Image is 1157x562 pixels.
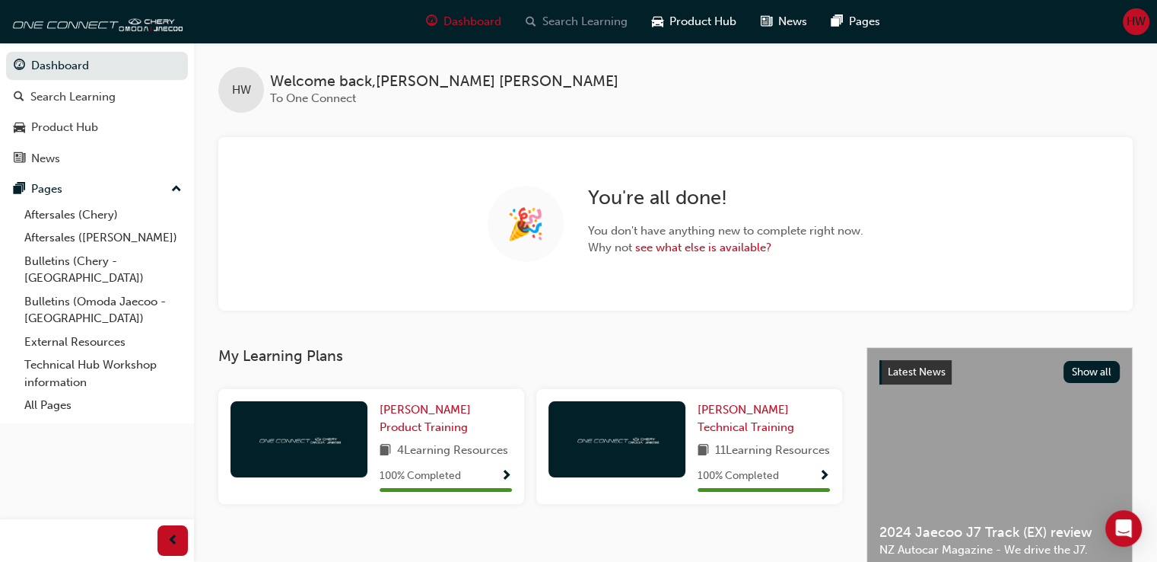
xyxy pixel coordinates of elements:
[14,152,25,166] span: news-icon
[698,403,794,434] span: [PERSON_NAME] Technical Training
[380,401,512,436] a: [PERSON_NAME] Product Training
[6,83,188,111] a: Search Learning
[6,175,188,203] button: Pages
[669,13,736,30] span: Product Hub
[380,403,471,434] span: [PERSON_NAME] Product Training
[6,113,188,142] a: Product Hub
[879,360,1120,385] a: Latest NewsShow all
[31,150,60,168] div: News
[1105,510,1142,547] div: Open Intercom Messenger
[443,13,501,30] span: Dashboard
[640,6,749,37] a: car-iconProduct Hub
[270,91,356,105] span: To One Connect
[31,119,98,136] div: Product Hub
[30,88,116,106] div: Search Learning
[18,290,188,330] a: Bulletins (Omoda Jaecoo - [GEOGRAPHIC_DATA])
[426,12,437,31] span: guage-icon
[652,12,663,31] span: car-icon
[18,226,188,250] a: Aftersales ([PERSON_NAME])
[819,6,892,37] a: pages-iconPages
[831,12,843,31] span: pages-icon
[18,250,188,290] a: Bulletins (Chery - [GEOGRAPHIC_DATA])
[818,470,830,484] span: Show Progress
[588,239,863,257] span: Why not
[171,180,182,200] span: up-icon
[257,432,341,446] img: oneconnect
[879,541,1120,559] span: NZ Autocar Magazine - We drive the J7.
[588,186,863,210] h2: You're all done!
[888,366,946,378] span: Latest News
[1063,361,1120,383] button: Show all
[14,183,25,196] span: pages-icon
[513,6,640,37] a: search-iconSearch Learning
[18,330,188,354] a: External Resources
[18,203,188,227] a: Aftersales (Chery)
[501,470,512,484] span: Show Progress
[218,347,842,365] h3: My Learning Plans
[818,467,830,486] button: Show Progress
[380,442,391,461] span: book-icon
[575,432,659,446] img: oneconnect
[14,59,25,73] span: guage-icon
[879,524,1120,541] span: 2024 Jaecoo J7 Track (EX) review
[397,442,508,461] span: 4 Learning Resources
[14,121,25,135] span: car-icon
[698,442,709,461] span: book-icon
[6,49,188,175] button: DashboardSearch LearningProduct HubNews
[588,222,863,240] span: You don't have anything new to complete right now.
[698,401,830,436] a: [PERSON_NAME] Technical Training
[18,394,188,417] a: All Pages
[1127,13,1146,30] span: HW
[380,468,461,485] span: 100 % Completed
[778,13,807,30] span: News
[507,216,545,233] span: 🎉
[1123,8,1149,35] button: HW
[31,180,62,198] div: Pages
[635,241,771,254] a: see what else is available?
[232,81,251,99] span: HW
[501,467,512,486] button: Show Progress
[14,91,24,104] span: search-icon
[761,12,772,31] span: news-icon
[749,6,819,37] a: news-iconNews
[167,532,179,551] span: prev-icon
[526,12,536,31] span: search-icon
[6,145,188,173] a: News
[849,13,880,30] span: Pages
[270,73,618,91] span: Welcome back , [PERSON_NAME] [PERSON_NAME]
[698,468,779,485] span: 100 % Completed
[6,52,188,80] a: Dashboard
[8,6,183,37] img: oneconnect
[18,353,188,394] a: Technical Hub Workshop information
[414,6,513,37] a: guage-iconDashboard
[715,442,830,461] span: 11 Learning Resources
[542,13,628,30] span: Search Learning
